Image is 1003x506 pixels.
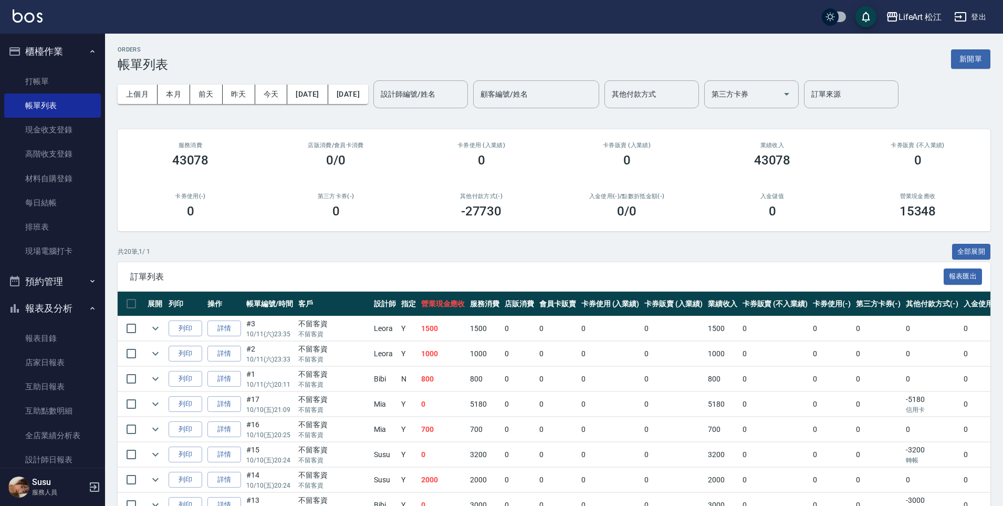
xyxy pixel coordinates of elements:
h2: 卡券販賣 (入業績) [567,142,687,149]
h3: -27730 [461,204,502,219]
td: 0 [810,442,853,467]
h3: 0/0 [326,153,346,168]
div: 不留客資 [298,394,369,405]
td: 800 [467,367,502,391]
td: 0 [419,442,468,467]
td: 0 [853,342,904,366]
p: 10/10 (五) 20:24 [246,456,293,465]
button: 上個月 [118,85,158,104]
td: 0 [502,392,537,417]
h2: 第三方卡券(-) [276,193,396,200]
th: 指定 [399,292,419,316]
div: 不留客資 [298,445,369,456]
td: 0 [642,367,705,391]
td: 1000 [419,342,468,366]
td: 5180 [467,392,502,417]
a: 全店業績分析表 [4,424,101,448]
td: Y [399,468,419,492]
td: 0 [810,392,853,417]
td: Mia [371,392,399,417]
a: 高階收支登錄 [4,142,101,166]
p: 10/11 (六) 23:33 [246,355,293,364]
th: 會員卡販賣 [537,292,579,316]
p: 轉帳 [906,456,958,465]
p: 10/11 (六) 23:35 [246,329,293,339]
div: 不留客資 [298,369,369,380]
button: LifeArt 松江 [882,6,946,28]
button: 預約管理 [4,268,101,295]
button: expand row [148,447,163,462]
td: 0 [642,316,705,341]
p: 10/10 (五) 20:24 [246,481,293,490]
td: #17 [244,392,296,417]
td: Y [399,342,419,366]
td: 0 [903,342,961,366]
h2: 入金使用(-) /點數折抵金額(-) [567,193,687,200]
th: 其他付款方式(-) [903,292,961,316]
td: 0 [579,367,642,391]
td: 0 [853,417,904,442]
h2: 卡券使用(-) [130,193,250,200]
td: 0 [903,417,961,442]
a: 互助日報表 [4,375,101,399]
h3: 43078 [172,153,209,168]
td: 0 [810,367,853,391]
h3: 43078 [754,153,791,168]
button: 櫃檯作業 [4,38,101,65]
th: 操作 [205,292,244,316]
td: 0 [810,316,853,341]
td: Y [399,316,419,341]
td: -3200 [903,442,961,467]
td: 0 [537,342,579,366]
button: 前天 [190,85,223,104]
td: 0 [579,442,642,467]
td: 0 [853,316,904,341]
h3: 0 [914,153,922,168]
a: 每日結帳 [4,191,101,215]
a: 報表匯出 [944,271,983,281]
td: 800 [419,367,468,391]
th: 展開 [145,292,166,316]
button: 報表匯出 [944,269,983,285]
h3: 帳單列表 [118,57,168,72]
td: 700 [705,417,740,442]
th: 卡券販賣 (不入業績) [740,292,810,316]
button: 列印 [169,421,202,438]
td: 0 [903,316,961,341]
td: 1500 [467,316,502,341]
div: 不留客資 [298,419,369,430]
a: 現金收支登錄 [4,118,101,142]
td: 0 [740,316,810,341]
div: 不留客資 [298,344,369,355]
th: 列印 [166,292,205,316]
td: 0 [579,468,642,492]
button: [DATE] [328,85,368,104]
p: 不留客資 [298,405,369,415]
th: 服務消費 [467,292,502,316]
p: 不留客資 [298,329,369,339]
a: 現場電腦打卡 [4,239,101,263]
td: 0 [642,417,705,442]
button: 全部展開 [952,244,991,260]
button: expand row [148,321,163,336]
td: 0 [419,392,468,417]
a: 詳情 [207,421,241,438]
td: 0 [740,417,810,442]
td: 700 [467,417,502,442]
img: Logo [13,9,43,23]
td: 0 [502,468,537,492]
a: 排班表 [4,215,101,239]
h3: 0 [623,153,631,168]
td: Susu [371,442,399,467]
th: 業績收入 [705,292,740,316]
h5: Susu [32,477,86,488]
th: 店販消費 [502,292,537,316]
h3: 0 [332,204,340,219]
a: 詳情 [207,371,241,387]
td: -5180 [903,392,961,417]
td: Mia [371,417,399,442]
td: Bibi [371,367,399,391]
div: 不留客資 [298,495,369,506]
a: 詳情 [207,396,241,412]
button: 列印 [169,396,202,412]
